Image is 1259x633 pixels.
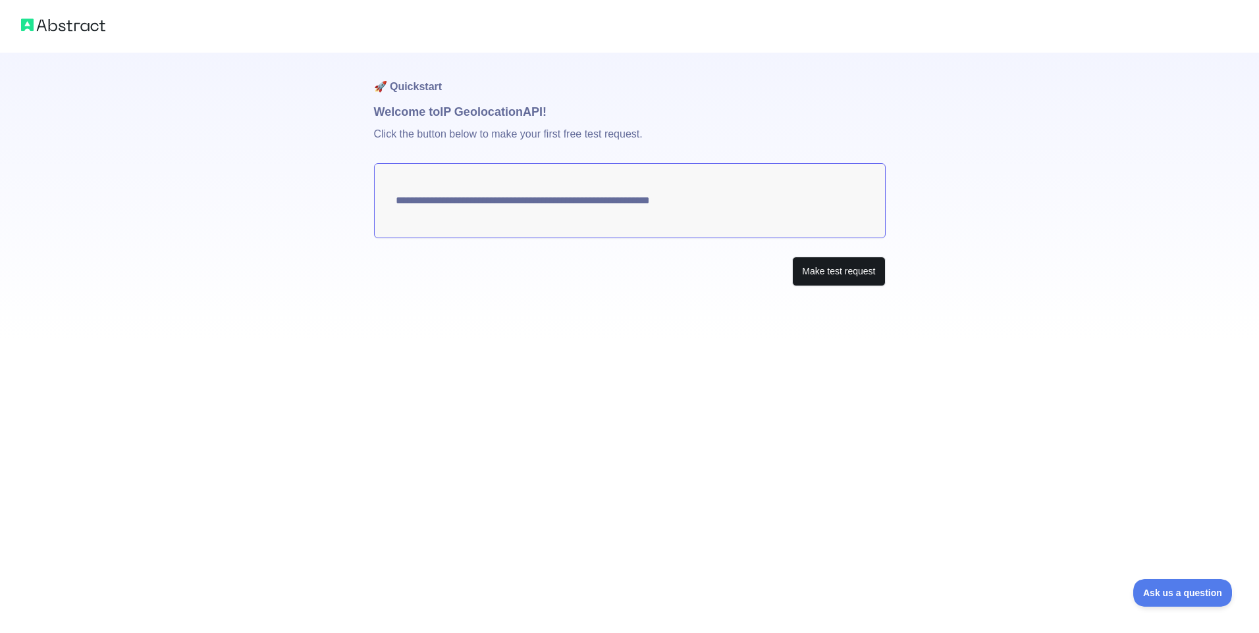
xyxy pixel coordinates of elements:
[1133,579,1233,607] iframe: Toggle Customer Support
[374,121,886,163] p: Click the button below to make your first free test request.
[374,53,886,103] h1: 🚀 Quickstart
[21,16,105,34] img: Abstract logo
[792,257,885,286] button: Make test request
[374,103,886,121] h1: Welcome to IP Geolocation API!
